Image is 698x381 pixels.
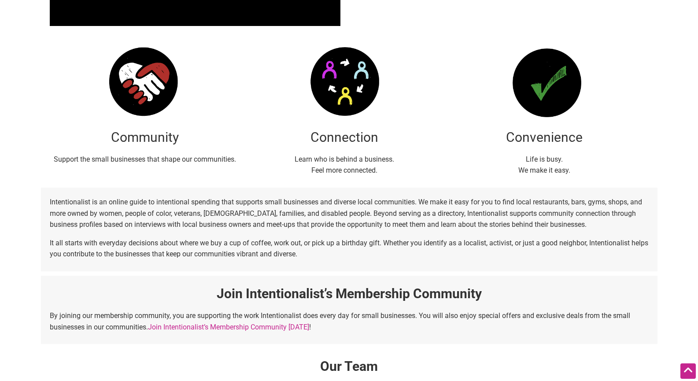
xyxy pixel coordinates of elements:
[217,286,482,301] strong: Join Intentionalist’s Membership Community
[50,237,649,260] p: It all starts with everyday decisions about where we buy a cup of coffee, work out, or pick up a ...
[50,196,649,230] p: Intentionalist is an online guide to intentional spending that supports small businesses and dive...
[449,154,639,176] p: Life is busy. We make it easy.
[148,323,309,331] a: Join Intentionalist’s Membership Community [DATE]
[50,154,240,165] p: Support the small businesses that shape our communities.
[50,128,240,147] h2: Community
[305,42,384,121] img: about-image-2.png
[680,363,696,379] div: Scroll Back to Top
[449,128,639,147] h2: Convenience
[249,128,440,147] h2: Connection
[105,42,185,121] img: about-image-3.png
[50,310,649,333] p: By joining our membership community, you are supporting the work Intentionalist does every day fo...
[249,154,440,176] p: Learn who is behind a business. Feel more connected.
[505,42,584,121] img: about-image-1.png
